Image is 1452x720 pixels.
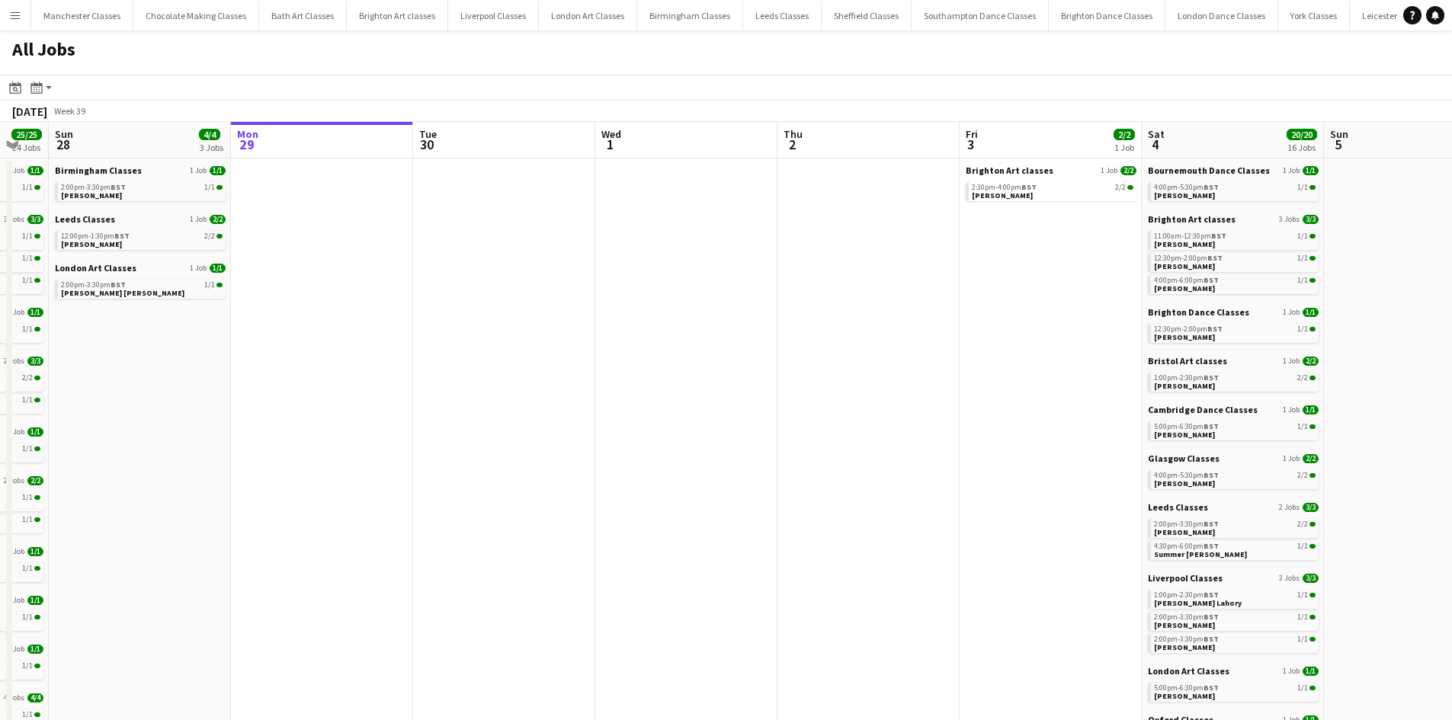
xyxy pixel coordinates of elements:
button: Birmingham Classes [637,1,743,30]
button: Leicester Classes [1350,1,1441,30]
button: Manchester Classes [31,1,133,30]
button: Sheffield Classes [822,1,912,30]
div: [DATE] [12,104,47,119]
button: Southampton Dance Classes [912,1,1049,30]
button: Brighton Art classes [347,1,448,30]
button: York Classes [1278,1,1350,30]
button: Leeds Classes [743,1,822,30]
button: Bath Art Classes [259,1,347,30]
button: Liverpool Classes [448,1,539,30]
button: Chocolate Making Classes [133,1,259,30]
button: London Dance Classes [1165,1,1278,30]
button: Brighton Dance Classes [1049,1,1165,30]
button: London Art Classes [539,1,637,30]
